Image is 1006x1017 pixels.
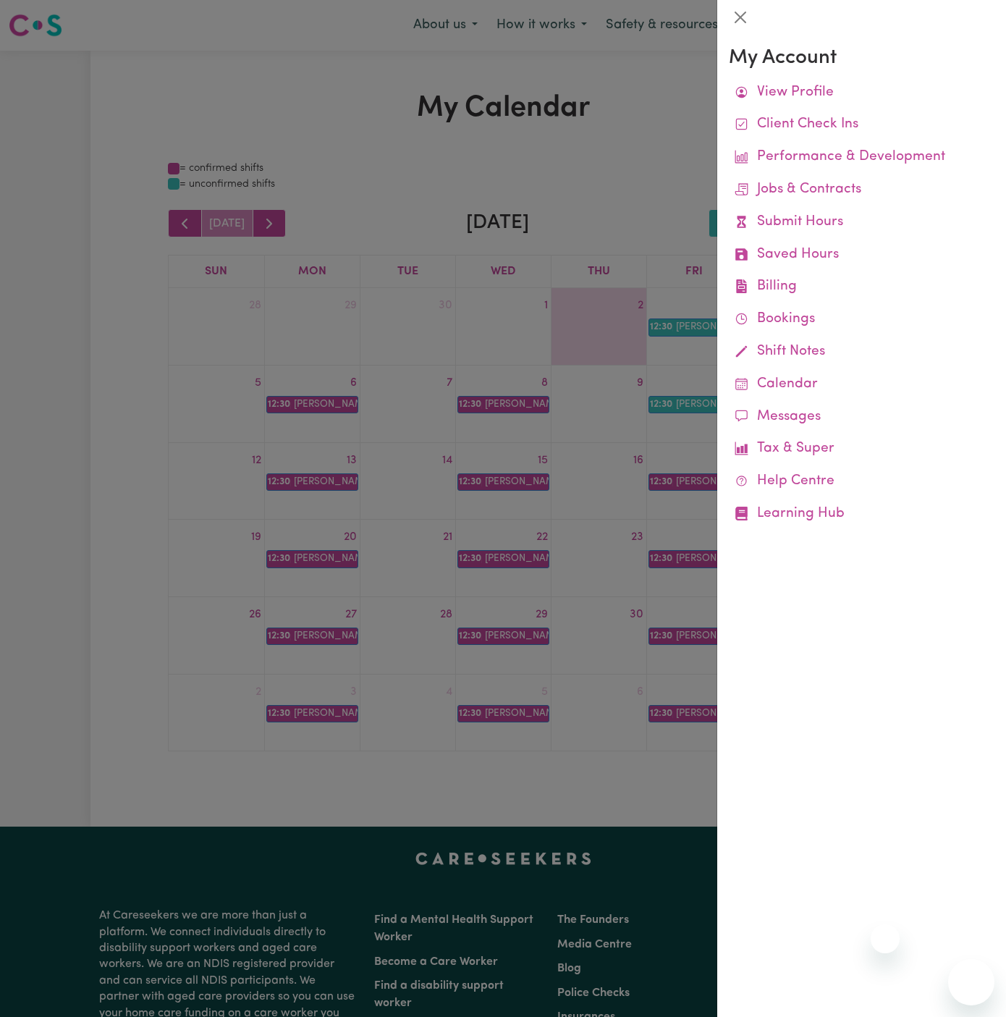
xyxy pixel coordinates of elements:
[948,959,994,1005] iframe: Button to launch messaging window
[729,465,994,498] a: Help Centre
[729,206,994,239] a: Submit Hours
[729,303,994,336] a: Bookings
[871,924,900,953] iframe: Close message
[729,77,994,109] a: View Profile
[729,368,994,401] a: Calendar
[729,141,994,174] a: Performance & Development
[729,46,994,71] h3: My Account
[729,401,994,434] a: Messages
[729,498,994,531] a: Learning Hub
[729,433,994,465] a: Tax & Super
[729,239,994,271] a: Saved Hours
[729,109,994,141] a: Client Check Ins
[729,174,994,206] a: Jobs & Contracts
[729,6,752,29] button: Close
[729,271,994,303] a: Billing
[729,336,994,368] a: Shift Notes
